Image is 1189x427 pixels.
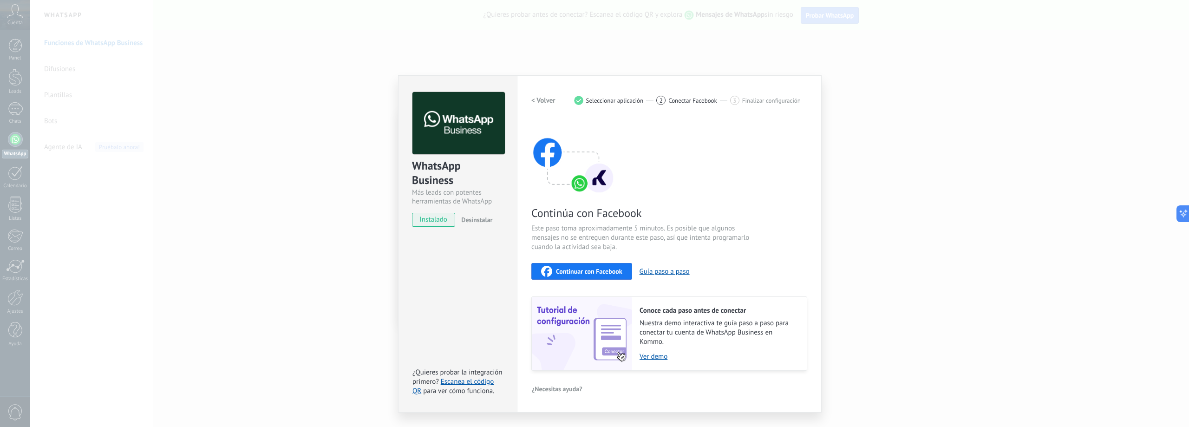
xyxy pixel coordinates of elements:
[531,382,583,396] button: ¿Necesitas ayuda?
[531,206,752,220] span: Continúa con Facebook
[423,387,494,395] span: para ver cómo funciona.
[586,97,644,104] span: Seleccionar aplicación
[556,268,622,275] span: Continuar con Facebook
[412,158,503,188] div: WhatsApp Business
[742,97,801,104] span: Finalizar configuración
[660,97,663,105] span: 2
[531,224,752,252] span: Este paso toma aproximadamente 5 minutos. Es posible que algunos mensajes no se entreguen durante...
[640,267,690,276] button: Guía paso a paso
[532,386,582,392] span: ¿Necesitas ayuda?
[412,92,505,155] img: logo_main.png
[412,377,494,395] a: Escanea el código QR
[457,213,492,227] button: Desinstalar
[733,97,736,105] span: 3
[412,188,503,206] div: Más leads con potentes herramientas de WhatsApp
[640,319,797,347] span: Nuestra demo interactiva te guía paso a paso para conectar tu cuenta de WhatsApp Business en Kommo.
[412,368,503,386] span: ¿Quieres probar la integración primero?
[531,96,555,105] h2: < Volver
[640,352,797,361] a: Ver demo
[461,216,492,224] span: Desinstalar
[668,97,717,104] span: Conectar Facebook
[412,213,455,227] span: instalado
[531,263,632,280] button: Continuar con Facebook
[531,92,555,109] button: < Volver
[531,120,615,194] img: connect with facebook
[640,306,797,315] h2: Conoce cada paso antes de conectar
